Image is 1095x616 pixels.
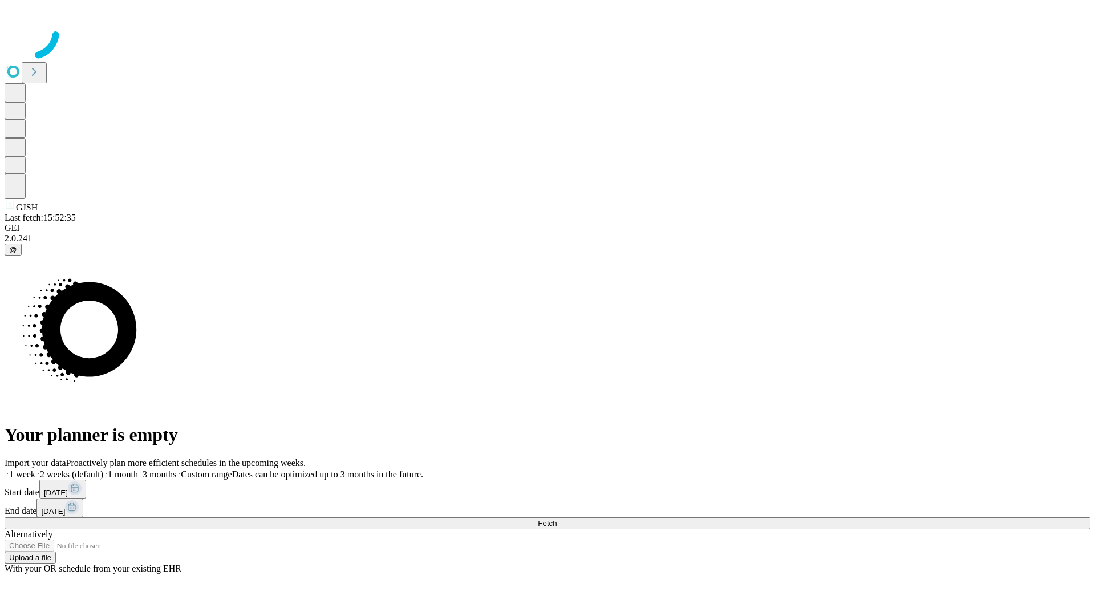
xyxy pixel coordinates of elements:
[232,469,423,479] span: Dates can be optimized up to 3 months in the future.
[5,223,1090,233] div: GEI
[5,499,1090,517] div: End date
[5,517,1090,529] button: Fetch
[9,469,35,479] span: 1 week
[5,424,1090,445] h1: Your planner is empty
[5,244,22,256] button: @
[5,213,76,222] span: Last fetch: 15:52:35
[108,469,138,479] span: 1 month
[5,458,66,468] span: Import your data
[5,233,1090,244] div: 2.0.241
[66,458,306,468] span: Proactively plan more efficient schedules in the upcoming weeks.
[538,519,557,528] span: Fetch
[5,480,1090,499] div: Start date
[44,488,68,497] span: [DATE]
[16,202,38,212] span: GJSH
[39,480,86,499] button: [DATE]
[5,564,181,573] span: With your OR schedule from your existing EHR
[143,469,176,479] span: 3 months
[36,499,83,517] button: [DATE]
[5,529,52,539] span: Alternatively
[181,469,232,479] span: Custom range
[40,469,103,479] span: 2 weeks (default)
[9,245,17,254] span: @
[5,552,56,564] button: Upload a file
[41,507,65,516] span: [DATE]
